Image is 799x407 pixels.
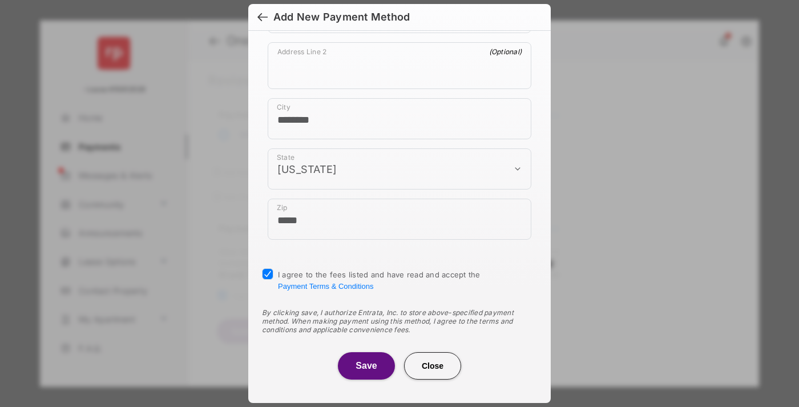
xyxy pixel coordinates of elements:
button: Close [404,352,461,380]
div: payment_method_screening[postal_addresses][postalCode] [268,199,531,240]
div: payment_method_screening[postal_addresses][administrativeArea] [268,148,531,190]
span: I agree to the fees listed and have read and accept the [278,270,481,291]
div: payment_method_screening[postal_addresses][addressLine2] [268,42,531,89]
div: By clicking save, I authorize Entrata, Inc. to store above-specified payment method. When making ... [262,308,537,334]
button: I agree to the fees listed and have read and accept the [278,282,373,291]
button: Save [338,352,395,380]
div: Add New Payment Method [273,11,410,23]
div: payment_method_screening[postal_addresses][locality] [268,98,531,139]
